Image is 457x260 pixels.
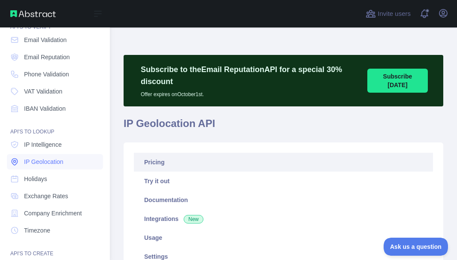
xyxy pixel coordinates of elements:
a: Pricing [134,153,433,172]
h1: IP Geolocation API [124,117,443,137]
a: Integrations New [134,209,433,228]
span: Company Enrichment [24,209,82,218]
p: Offer expires on October 1st. [141,88,359,98]
span: Phone Validation [24,70,69,79]
a: VAT Validation [7,84,103,99]
span: Timezone [24,226,50,235]
span: IP Intelligence [24,140,62,149]
a: Phone Validation [7,67,103,82]
div: API'S TO CREATE [7,240,103,257]
div: API'S TO LOOKUP [7,118,103,135]
span: IP Geolocation [24,157,64,166]
a: Company Enrichment [7,206,103,221]
button: Subscribe [DATE] [367,69,428,93]
span: Holidays [24,175,47,183]
a: Timezone [7,223,103,238]
span: New [184,215,203,224]
a: Documentation [134,190,433,209]
a: IBAN Validation [7,101,103,116]
span: Exchange Rates [24,192,68,200]
span: Email Validation [24,36,67,44]
a: Exchange Rates [7,188,103,204]
img: Abstract API [10,10,56,17]
a: Email Reputation [7,49,103,65]
span: Invite users [378,9,411,19]
span: Email Reputation [24,53,70,61]
a: Try it out [134,172,433,190]
a: Holidays [7,171,103,187]
iframe: Toggle Customer Support [384,238,448,256]
a: Email Validation [7,32,103,48]
button: Invite users [364,7,412,21]
a: IP Geolocation [7,154,103,169]
a: IP Intelligence [7,137,103,152]
span: IBAN Validation [24,104,66,113]
span: VAT Validation [24,87,62,96]
a: Usage [134,228,433,247]
p: Subscribe to the Email Reputation API for a special 30 % discount [141,63,359,88]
